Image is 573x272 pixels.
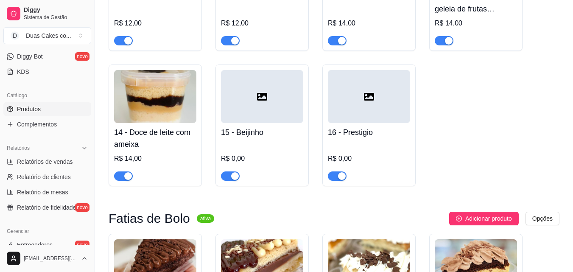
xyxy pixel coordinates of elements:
span: Relatórios [7,145,30,151]
span: Opções [532,214,553,223]
span: Complementos [17,120,57,129]
div: R$ 0,00 [328,154,410,164]
button: Opções [525,212,559,225]
h3: Fatias de Bolo [109,213,190,224]
sup: ativa [197,214,214,223]
button: Select a team [3,27,91,44]
span: Relatório de fidelidade [17,203,76,212]
a: Relatório de mesas [3,185,91,199]
span: Relatórios de vendas [17,157,73,166]
span: Produtos [17,105,41,113]
h4: 16 - Prestigio [328,126,410,138]
div: Gerenciar [3,224,91,238]
div: R$ 0,00 [221,154,303,164]
div: R$ 14,00 [328,18,410,28]
a: DiggySistema de Gestão [3,3,91,24]
span: D [11,31,19,40]
div: R$ 14,00 [435,18,517,28]
button: Adicionar produto [449,212,519,225]
h4: 15 - Beijinho [221,126,303,138]
button: [EMAIL_ADDRESS][DOMAIN_NAME] [3,248,91,269]
span: Relatório de clientes [17,173,71,181]
h4: 14 - Doce de leite com ameixa [114,126,196,150]
img: product-image [114,70,196,123]
span: Sistema de Gestão [24,14,88,21]
span: Adicionar produto [465,214,512,223]
span: [EMAIL_ADDRESS][DOMAIN_NAME] [24,255,78,262]
a: Diggy Botnovo [3,50,91,63]
span: plus-circle [456,216,462,222]
span: Diggy [24,6,88,14]
div: R$ 12,00 [221,18,303,28]
span: Relatório de mesas [17,188,68,196]
a: Relatório de fidelidadenovo [3,201,91,214]
span: KDS [17,67,29,76]
a: Produtos [3,102,91,116]
a: Relatório de clientes [3,170,91,184]
span: Entregadores [17,241,53,249]
div: R$ 12,00 [114,18,196,28]
a: Entregadoresnovo [3,238,91,252]
a: Relatórios de vendas [3,155,91,168]
div: R$ 14,00 [114,154,196,164]
a: KDS [3,65,91,79]
div: Duas Cakes co ... [26,31,71,40]
span: Diggy Bot [17,52,43,61]
a: Complementos [3,118,91,131]
div: Catálogo [3,89,91,102]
